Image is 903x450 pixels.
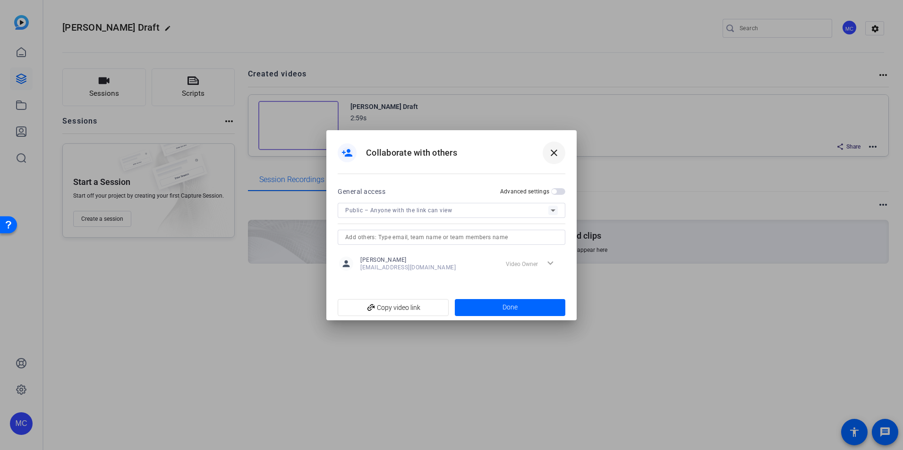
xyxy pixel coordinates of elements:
span: Done [503,302,518,312]
span: [EMAIL_ADDRESS][DOMAIN_NAME] [360,264,456,271]
h2: Advanced settings [500,188,549,195]
span: [PERSON_NAME] [360,256,456,264]
mat-icon: add_link [363,300,379,316]
mat-icon: close [548,147,560,158]
span: Copy video link [345,299,441,317]
span: Public – Anyone with the link can view [345,207,452,214]
mat-icon: person [339,257,353,271]
h2: General access [338,186,385,197]
button: Copy video link [338,299,449,316]
input: Add others: Type email, team name or team members name [345,232,558,243]
h1: Collaborate with others [366,147,457,158]
mat-icon: person_add [341,147,353,158]
button: Done [455,299,566,316]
